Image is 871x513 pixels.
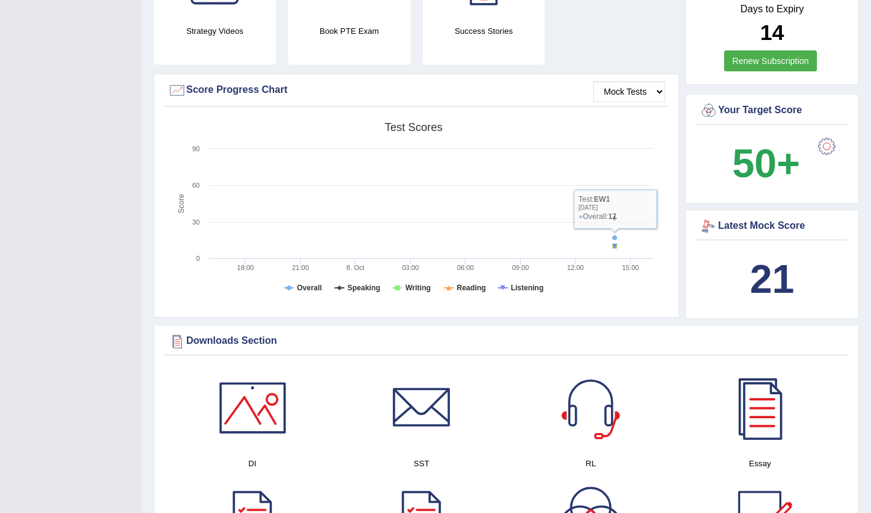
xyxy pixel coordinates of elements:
[760,20,784,44] b: 14
[237,264,254,271] text: 18:00
[622,264,639,271] text: 15:00
[168,332,845,351] div: Downloads Section
[512,264,529,271] text: 09:00
[423,25,545,38] h4: Success Stories
[405,284,430,292] tspan: Writing
[457,284,486,292] tspan: Reading
[402,264,419,271] text: 03:00
[288,25,411,38] h4: Book PTE Exam
[347,264,365,271] tspan: 8. Oct
[700,101,845,120] div: Your Target Score
[457,264,474,271] text: 06:00
[292,264,309,271] text: 21:00
[168,81,665,100] div: Score Progress Chart
[732,141,800,186] b: 50+
[192,145,200,153] text: 90
[385,121,443,133] tspan: Test scores
[174,457,331,470] h4: DI
[192,181,200,189] text: 60
[700,4,845,15] h4: Days to Expiry
[700,217,845,236] div: Latest Mock Score
[511,284,543,292] tspan: Listening
[682,457,838,470] h4: Essay
[177,194,186,213] tspan: Score
[343,457,500,470] h4: SST
[513,457,669,470] h4: RL
[567,264,584,271] text: 12:00
[297,284,322,292] tspan: Overall
[724,50,817,71] a: Renew Subscription
[154,25,276,38] h4: Strategy Videos
[347,284,380,292] tspan: Speaking
[192,218,200,226] text: 30
[196,255,200,262] text: 0
[750,256,794,301] b: 21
